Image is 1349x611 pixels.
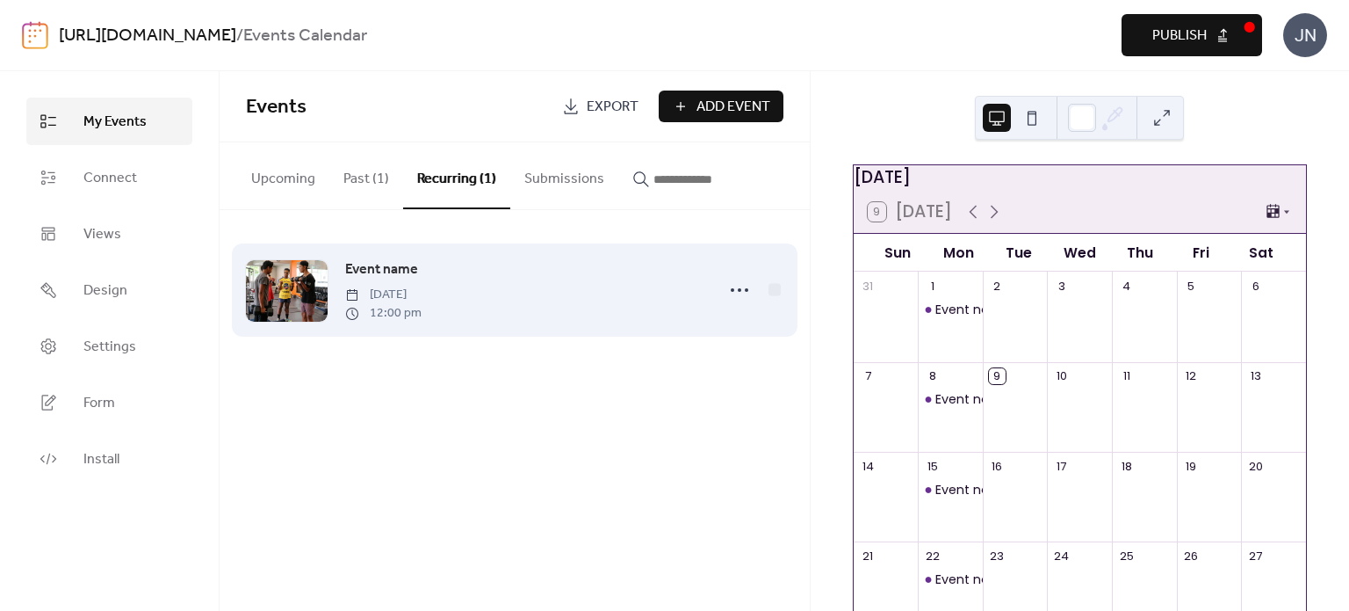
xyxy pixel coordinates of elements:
div: 27 [1248,549,1264,564]
div: Fri [1171,234,1231,272]
div: Wed [1050,234,1110,272]
a: [URL][DOMAIN_NAME] [59,19,236,53]
a: Design [26,266,192,314]
div: 31 [860,278,876,294]
a: My Events [26,98,192,145]
div: 18 [1118,458,1134,474]
div: 4 [1118,278,1134,294]
span: Connect [83,168,137,189]
span: Design [83,280,127,302]
div: Sun [868,234,928,272]
div: 7 [860,368,876,384]
a: Settings [26,323,192,370]
div: 16 [989,458,1005,474]
span: Export [587,97,638,118]
div: Event name [935,481,1011,498]
div: 5 [1183,278,1199,294]
div: [DATE] [854,165,1306,191]
div: Event name [918,301,983,318]
div: 21 [860,549,876,564]
div: 22 [924,549,940,564]
div: 26 [1183,549,1199,564]
a: Connect [26,154,192,201]
div: Event name [918,571,983,588]
div: 6 [1248,278,1264,294]
div: 24 [1054,549,1070,564]
div: 15 [924,458,940,474]
div: JN [1283,13,1327,57]
div: Thu [1110,234,1171,272]
div: 23 [989,549,1005,564]
div: 25 [1118,549,1134,564]
button: Publish [1122,14,1262,56]
button: Past (1) [329,142,403,207]
div: 13 [1248,368,1264,384]
a: Export [549,91,652,122]
a: Form [26,379,192,426]
span: Publish [1152,25,1207,47]
span: Form [83,393,115,414]
span: Install [83,449,119,470]
div: 8 [924,368,940,384]
span: Add Event [696,97,770,118]
button: Add Event [659,91,783,122]
div: 9 [989,368,1005,384]
div: 1 [924,278,940,294]
a: Views [26,210,192,258]
div: 11 [1118,368,1134,384]
span: My Events [83,112,147,133]
div: 17 [1054,458,1070,474]
div: 20 [1248,458,1264,474]
div: Event name [918,481,983,498]
button: Recurring (1) [403,142,510,209]
span: Events [246,88,307,127]
div: 14 [860,458,876,474]
div: 19 [1183,458,1199,474]
div: Event name [935,301,1011,318]
div: 3 [1054,278,1070,294]
span: 12:00 pm [345,304,422,323]
b: Events Calendar [243,19,367,53]
div: Event name [935,390,1011,408]
button: Upcoming [237,142,329,207]
div: Event name [935,571,1011,588]
span: Views [83,224,121,245]
span: Settings [83,337,136,358]
a: Install [26,435,192,483]
span: Event name [345,259,418,280]
div: Tue [989,234,1050,272]
button: Submissions [510,142,618,207]
div: 10 [1054,368,1070,384]
b: / [236,19,243,53]
div: Mon [928,234,989,272]
a: Event name [345,258,418,281]
img: logo [22,21,48,49]
div: Event name [918,390,983,408]
div: Sat [1231,234,1292,272]
span: [DATE] [345,286,422,304]
div: 12 [1183,368,1199,384]
div: 2 [989,278,1005,294]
